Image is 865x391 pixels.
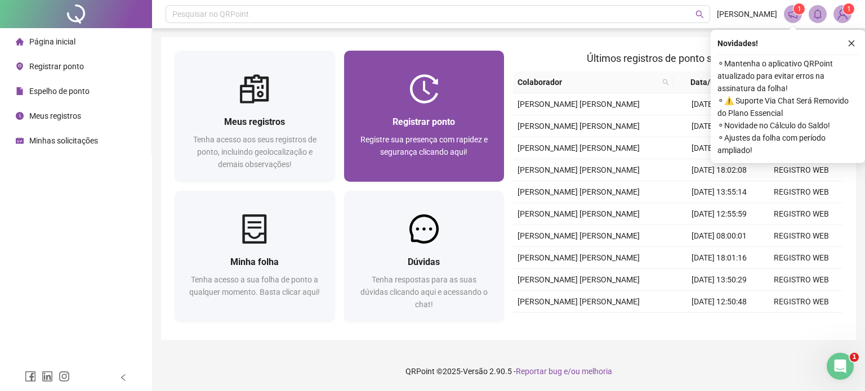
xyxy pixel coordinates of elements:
td: [DATE] 12:54:24 [678,115,760,137]
span: Espelho de ponto [29,87,90,96]
span: linkedin [42,371,53,382]
span: [PERSON_NAME] [PERSON_NAME] [518,165,640,174]
span: [PERSON_NAME] [PERSON_NAME] [518,187,640,196]
td: [DATE] 13:54:32 [678,93,760,115]
span: Registrar ponto [29,62,84,71]
span: bell [813,9,823,19]
td: REGISTRO WEB [760,291,842,313]
a: DúvidasTenha respostas para as suas dúvidas clicando aqui e acessando o chat! [344,191,505,322]
td: REGISTRO WEB [760,247,842,269]
span: ⚬ ⚠️ Suporte Via Chat Será Removido do Plano Essencial [717,95,858,119]
span: 1 [847,5,851,13]
td: REGISTRO WEB [760,269,842,291]
span: Meus registros [29,111,81,120]
span: close [848,39,855,47]
span: notification [788,9,798,19]
iframe: Intercom live chat [827,353,854,380]
span: clock-circle [16,112,24,120]
span: environment [16,62,24,70]
span: file [16,87,24,95]
span: Versão [463,367,488,376]
span: Minhas solicitações [29,136,98,145]
sup: 1 [793,3,805,15]
span: [PERSON_NAME] [PERSON_NAME] [518,143,640,152]
span: Registre sua presença com rapidez e segurança clicando aqui! [360,135,488,156]
span: Dúvidas [408,257,440,267]
span: Novidades ! [717,37,758,50]
td: [DATE] 08:00:15 [678,313,760,335]
td: [DATE] 18:01:16 [678,247,760,269]
span: ⚬ Ajustes da folha com período ampliado! [717,132,858,156]
a: Meus registrosTenha acesso aos seus registros de ponto, incluindo geolocalização e demais observa... [175,51,335,182]
span: facebook [25,371,36,382]
td: REGISTRO WEB [760,159,842,181]
span: Tenha respostas para as suas dúvidas clicando aqui e acessando o chat! [360,275,488,309]
span: Colaborador [518,76,658,88]
span: 1 [850,353,859,362]
sup: Atualize o seu contato no menu Meus Dados [843,3,854,15]
img: 82103 [834,6,851,23]
span: Minha folha [230,257,279,267]
span: Registrar ponto [393,116,455,127]
td: REGISTRO WEB [760,313,842,335]
td: REGISTRO WEB [760,225,842,247]
a: Minha folhaTenha acesso a sua folha de ponto a qualquer momento. Basta clicar aqui! [175,191,335,322]
td: [DATE] 13:50:29 [678,269,760,291]
span: Reportar bug e/ou melhoria [516,367,612,376]
span: instagram [59,371,70,382]
span: [PERSON_NAME] [PERSON_NAME] [518,275,640,284]
span: [PERSON_NAME] [PERSON_NAME] [518,231,640,240]
th: Data/Hora [674,71,753,93]
span: home [16,38,24,46]
span: Tenha acesso a sua folha de ponto a qualquer momento. Basta clicar aqui! [189,275,320,296]
a: Registrar pontoRegistre sua presença com rapidez e segurança clicando aqui! [344,51,505,182]
span: [PERSON_NAME] [PERSON_NAME] [518,122,640,131]
span: ⚬ Novidade no Cálculo do Saldo! [717,119,858,132]
span: Tenha acesso aos seus registros de ponto, incluindo geolocalização e demais observações! [193,135,316,169]
td: [DATE] 18:02:08 [678,159,760,181]
td: [DATE] 08:00:01 [678,225,760,247]
span: [PERSON_NAME] [PERSON_NAME] [518,253,640,262]
span: search [662,79,669,86]
span: search [660,74,671,91]
span: [PERSON_NAME] [717,8,777,20]
span: Últimos registros de ponto sincronizados [587,52,769,64]
span: [PERSON_NAME] [PERSON_NAME] [518,209,640,218]
span: schedule [16,137,24,145]
span: [PERSON_NAME] [PERSON_NAME] [518,297,640,306]
span: [PERSON_NAME] [PERSON_NAME] [518,100,640,109]
span: 1 [797,5,801,13]
span: Data/Hora [678,76,740,88]
td: [DATE] 12:50:48 [678,291,760,313]
td: REGISTRO WEB [760,181,842,203]
span: Meus registros [224,116,285,127]
span: search [695,10,704,19]
td: [DATE] 08:00:17 [678,137,760,159]
td: REGISTRO WEB [760,203,842,225]
td: [DATE] 13:55:14 [678,181,760,203]
footer: QRPoint © 2025 - 2.90.5 - [152,352,865,391]
span: Página inicial [29,37,75,46]
td: [DATE] 12:55:59 [678,203,760,225]
span: ⚬ Mantenha o aplicativo QRPoint atualizado para evitar erros na assinatura da folha! [717,57,858,95]
span: left [119,374,127,381]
